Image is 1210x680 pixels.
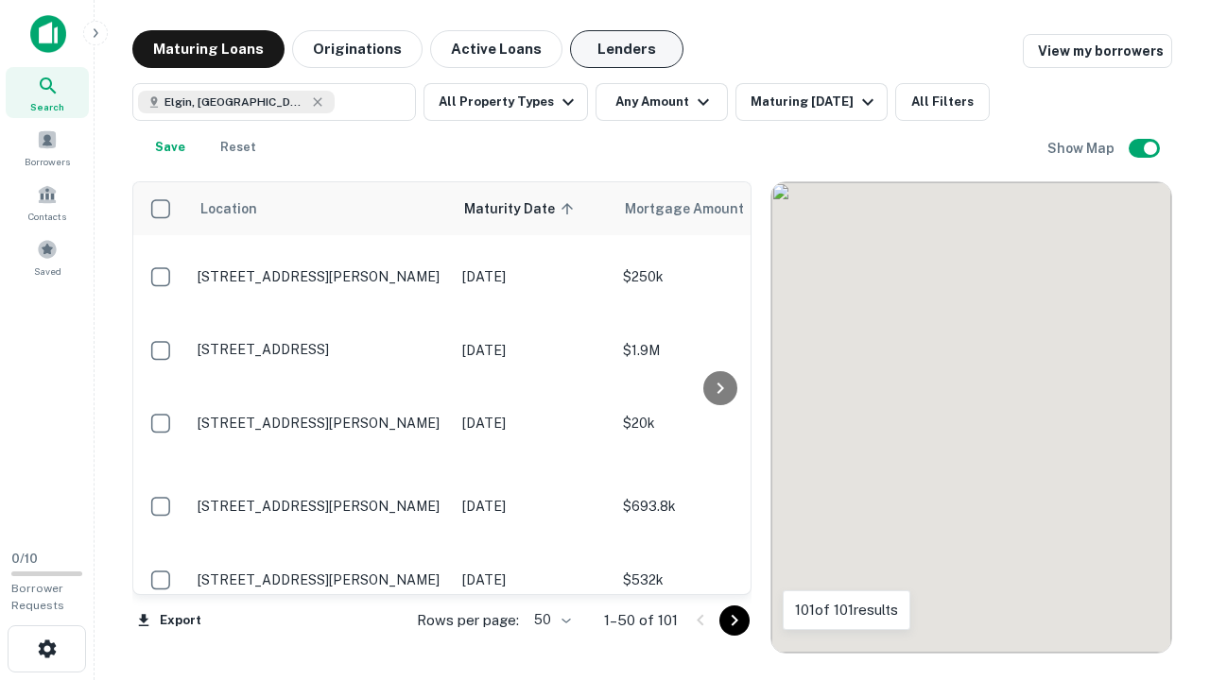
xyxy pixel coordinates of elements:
[771,182,1171,653] div: 0 0
[527,606,574,634] div: 50
[11,582,64,612] span: Borrower Requests
[430,30,562,68] button: Active Loans
[140,128,200,166] button: Save your search to get updates of matches that match your search criteria.
[198,415,443,432] p: [STREET_ADDRESS][PERSON_NAME]
[198,571,443,588] p: [STREET_ADDRESS][PERSON_NAME]
[1047,138,1117,159] h6: Show Map
[623,413,812,433] p: $20k
[292,30,423,68] button: Originations
[795,599,898,621] p: 101 of 101 results
[34,263,61,279] span: Saved
[423,83,588,121] button: All Property Types
[623,569,812,590] p: $532k
[198,498,443,515] p: [STREET_ADDRESS][PERSON_NAME]
[30,15,66,53] img: capitalize-icon.png
[6,122,89,173] a: Borrowers
[6,177,89,228] a: Contacts
[188,182,453,235] th: Location
[625,197,769,220] span: Mortgage Amount
[570,30,683,68] button: Lenders
[614,182,821,235] th: Mortgage Amount
[199,197,257,220] span: Location
[198,341,443,358] p: [STREET_ADDRESS]
[6,67,89,118] a: Search
[453,182,614,235] th: Maturity Date
[417,609,519,632] p: Rows per page:
[895,83,990,121] button: All Filters
[11,552,38,566] span: 0 / 10
[462,413,604,433] p: [DATE]
[132,606,206,635] button: Export
[596,83,728,121] button: Any Amount
[30,99,64,114] span: Search
[604,609,678,632] p: 1–50 of 101
[462,496,604,517] p: [DATE]
[208,128,268,166] button: Reset
[6,231,89,282] a: Saved
[1115,529,1210,620] iframe: Chat Widget
[28,209,66,224] span: Contacts
[735,83,888,121] button: Maturing [DATE]
[623,266,812,287] p: $250k
[462,266,604,287] p: [DATE]
[464,197,579,220] span: Maturity Date
[623,340,812,361] p: $1.9M
[719,605,750,636] button: Go to next page
[132,30,285,68] button: Maturing Loans
[623,496,812,517] p: $693.8k
[751,91,879,113] div: Maturing [DATE]
[1023,34,1172,68] a: View my borrowers
[462,569,604,590] p: [DATE]
[164,93,306,110] span: Elgin, [GEOGRAPHIC_DATA], [GEOGRAPHIC_DATA]
[25,154,70,169] span: Borrowers
[462,340,604,361] p: [DATE]
[198,268,443,285] p: [STREET_ADDRESS][PERSON_NAME]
